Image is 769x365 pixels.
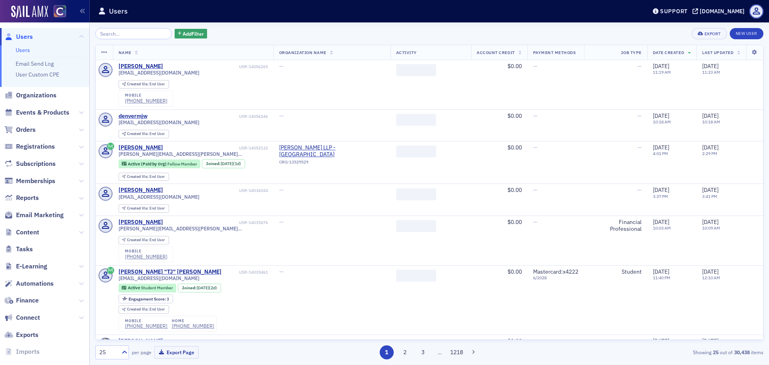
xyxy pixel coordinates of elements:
span: Job Type [621,50,642,55]
div: End User [127,175,165,179]
span: [DATE] [221,161,233,166]
span: Reports [16,194,39,202]
label: per page [132,349,151,356]
span: Organizations [16,91,56,100]
span: [EMAIL_ADDRESS][DOMAIN_NAME] [119,119,199,125]
span: Automations [16,279,54,288]
div: USR-14035461 [223,270,268,275]
a: E-Learning [4,262,47,271]
a: Content [4,228,39,237]
a: New User [730,28,763,39]
span: Orders [16,125,36,134]
span: ‌ [396,270,436,282]
div: USR-14056246 [149,114,268,119]
span: ‌ [396,145,436,157]
span: [EMAIL_ADDRESS][DOMAIN_NAME] [119,70,199,76]
span: Engagement Score : [129,296,167,302]
div: Export [705,32,721,36]
div: Created Via: End User [119,236,169,244]
h1: Users [109,6,128,16]
span: [DATE] [702,268,719,275]
div: [PHONE_NUMBER] [172,323,214,329]
span: Mastercard : x4222 [533,268,578,275]
img: SailAMX [11,6,48,18]
span: Memberships [16,177,55,186]
a: Orders [4,125,36,134]
div: denvermjw [119,113,147,120]
span: — [637,63,642,70]
a: [PERSON_NAME] [119,144,163,151]
span: — [533,144,537,151]
span: [DATE] [702,337,719,345]
div: End User [127,132,165,136]
a: [PERSON_NAME] "TJ" [PERSON_NAME] [119,268,221,276]
time: 10:18 AM [702,119,720,125]
div: mobile [125,319,167,323]
span: 6 / 2028 [533,275,578,280]
div: 25 [99,348,117,357]
time: 10:09 AM [702,225,720,231]
span: $0.00 [507,112,522,119]
div: Active (Paid by Org): Active (Paid by Org): Fellow Member [119,159,201,168]
span: — [637,144,642,151]
a: [PHONE_NUMBER] [125,323,167,329]
span: $0.00 [507,63,522,70]
span: [DATE] [653,268,669,275]
span: — [279,186,284,194]
span: Name [119,50,131,55]
div: home [172,319,214,323]
span: Registrations [16,142,55,151]
strong: 30,438 [733,349,751,356]
span: [PERSON_NAME][EMAIL_ADDRESS][PERSON_NAME][DOMAIN_NAME] [119,151,268,157]
span: … [434,349,445,356]
span: $0.00 [507,268,522,275]
span: Created Via : [127,237,149,242]
a: Tasks [4,245,33,254]
span: — [533,218,537,226]
a: Organizations [4,91,56,100]
span: Active [128,285,141,290]
div: [DOMAIN_NAME] [700,8,745,15]
a: Imports [4,347,40,356]
a: Active (Paid by Org) Fellow Member [122,161,197,166]
span: — [279,268,284,275]
time: 3:37 PM [653,194,668,199]
span: [DATE] [197,285,209,290]
time: 10:18 AM [653,119,671,125]
div: [PERSON_NAME] [119,187,163,194]
a: [PHONE_NUMBER] [125,254,167,260]
strong: 25 [711,349,720,356]
span: [DATE] [653,112,669,119]
a: Registrations [4,142,55,151]
span: [DATE] [653,186,669,194]
span: Joined : [206,161,221,166]
div: [PHONE_NUMBER] [125,98,167,104]
span: [DATE] [653,218,669,226]
time: 3:41 PM [702,194,717,199]
button: [DOMAIN_NAME] [693,8,747,14]
span: — [533,337,537,345]
div: Active: Active: Student Member [119,284,177,292]
span: Last Updated [702,50,733,55]
span: Add Filter [183,30,204,37]
span: Exports [16,331,38,339]
span: [DATE] [702,218,719,226]
div: Created Via: End User [119,173,169,181]
time: 4:01 PM [653,151,668,156]
div: Created Via: End User [119,204,169,213]
span: [DATE] [653,63,669,70]
span: $0.00 [507,144,522,151]
a: [PERSON_NAME] [119,63,163,70]
span: Imports [16,347,40,356]
span: [EMAIL_ADDRESS][DOMAIN_NAME] [119,194,199,200]
a: Subscriptions [4,159,56,168]
div: USR-14036024 [164,188,268,193]
div: Support [660,8,688,15]
button: 3 [416,345,430,359]
time: 12:10 AM [702,275,720,280]
span: — [533,112,537,119]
